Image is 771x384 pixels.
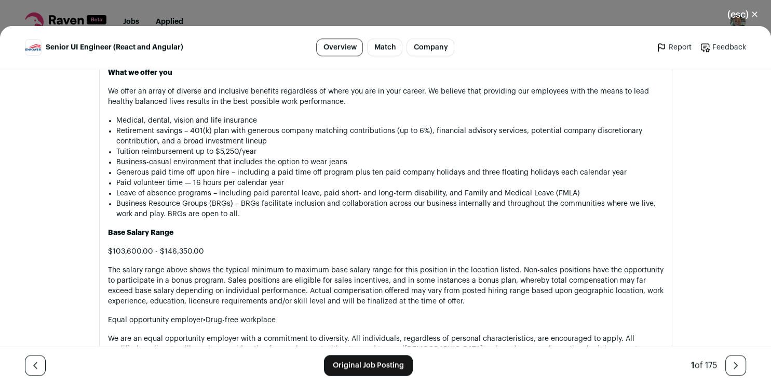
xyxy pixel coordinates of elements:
[116,188,664,198] li: Leave of absence programs – including paid parental leave, paid short- and long-term disability, ...
[116,147,664,157] li: Tuition reimbursement up to $5,250/year
[116,157,664,167] li: Business-casual environment that includes the option to wear jeans
[108,86,664,107] p: We offer an array of diverse and inclusive benefits regardless of where you are in your career. W...
[715,3,771,26] button: Close modal
[700,42,746,52] a: Feedback
[116,198,664,219] li: Business Resource Groups (BRGs) – BRGs facilitate inclusion and collaboration across our business...
[324,355,413,376] a: Original Job Posting
[116,167,664,178] li: Generous paid time off upon hire – including a paid time off program plus ten paid company holida...
[108,229,173,236] strong: Base Salary Range
[691,361,695,369] span: 1
[203,316,206,324] em: •
[116,126,664,147] li: Retirement savings – 401(k) plan with generous company matching contributions (up to 6%), financi...
[407,38,454,56] a: Company
[367,38,402,56] a: Match
[691,359,717,372] div: of 175
[316,38,363,56] a: Overview
[116,115,664,126] li: Medical, dental, vision and life insurance
[108,315,664,325] p: Equal opportunity employer Drug-free workplace
[25,39,41,55] img: cfe416e3a48c044f14f45ca741e2c57e5f1c42cc46057f50acbb7eaf5a706db9.jpg
[46,42,183,52] span: Senior UI Engineer (React and Angular)
[108,265,664,307] p: The salary range above shows the typical minimum to maximum base salary range for this position i...
[108,334,664,375] p: We are an equal opportunity employer with a commitment to diversity. All individuals, regardless ...
[108,69,172,76] strong: What we offer you
[116,178,664,188] li: Paid volunteer time — 16 hours per calendar year
[656,42,692,52] a: Report
[108,246,664,257] p: $103,600.00 - $146,350.00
